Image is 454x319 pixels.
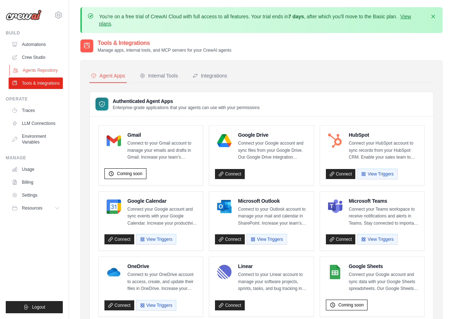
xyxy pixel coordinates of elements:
[328,200,342,214] img: Microsoft Teams Logo
[238,263,308,270] h4: Linear
[238,131,308,139] h4: Google Drive
[127,197,197,205] h4: Google Calendar
[217,265,231,279] img: Linear Logo
[9,131,63,148] a: Environment Variables
[9,39,63,50] a: Automations
[127,206,197,227] p: Connect your Google account and sync events with your Google Calendar. Increase your productivity...
[238,206,308,227] p: Connect to your Outlook account to manage your mail and calendar in SharePoint. Increase your tea...
[349,131,418,139] h4: HubSpot
[6,10,42,20] img: Logo
[9,164,63,175] a: Usage
[138,69,179,83] button: Internal Tools
[136,234,176,245] button: View Triggers
[6,30,63,36] div: Build
[113,98,260,105] h3: Authenticated Agent Apps
[140,72,178,79] div: Internal Tools
[349,140,418,161] p: Connect your HubSpot account to sync records from your HubSpot CRM. Enable your sales team to clo...
[247,234,287,245] button: View Triggers
[238,271,308,292] p: Connect to your Linear account to manage your software projects, sprints, tasks, and bug tracking...
[238,197,308,205] h4: Microsoft Outlook
[192,72,227,79] div: Integrations
[6,96,63,102] div: Operate
[357,169,397,179] button: View Triggers
[6,155,63,161] div: Manage
[9,52,63,63] a: Crew Studio
[238,140,308,161] p: Connect your Google account and sync files from your Google Drive. Our Google Drive integration e...
[288,14,304,19] strong: 7 days
[9,65,64,76] a: Agents Repository
[9,118,63,129] a: LLM Connections
[127,263,197,270] h4: OneDrive
[9,177,63,188] a: Billing
[98,47,231,53] p: Manage apps, internal tools, and MCP servers for your CrewAI agents
[9,78,63,89] a: Tools & Integrations
[89,69,127,83] button: Agent Apps
[328,265,342,279] img: Google Sheets Logo
[349,206,418,227] p: Connect your Teams workspace to receive notifications and alerts in Teams. Stay connected to impo...
[357,234,397,245] button: View Triggers
[9,189,63,201] a: Settings
[127,131,197,139] h4: Gmail
[117,171,142,177] span: Coming soon
[6,301,63,313] button: Logout
[349,271,418,292] p: Connect your Google account and sync data with your Google Sheets spreadsheets. Our Google Sheets...
[107,265,121,279] img: OneDrive Logo
[113,105,260,111] p: Enterprise-grade applications that your agents can use with your permissions
[326,169,356,179] a: Connect
[107,133,121,148] img: Gmail Logo
[326,234,356,244] a: Connect
[328,133,342,148] img: HubSpot Logo
[104,234,134,244] a: Connect
[107,200,121,214] img: Google Calendar Logo
[215,234,245,244] a: Connect
[99,13,425,27] p: You're on a free trial of CrewAI Cloud with full access to all features. Your trial ends in , aft...
[127,271,197,292] p: Connect to your OneDrive account to access, create, and update their files in OneDrive. Increase ...
[349,197,418,205] h4: Microsoft Teams
[9,105,63,116] a: Traces
[104,300,134,310] a: Connect
[9,202,63,214] button: Resources
[98,39,231,47] h2: Tools & Integrations
[91,72,125,79] div: Agent Apps
[191,69,229,83] button: Integrations
[349,263,418,270] h4: Google Sheets
[136,300,176,311] button: View Triggers
[22,205,42,211] span: Resources
[127,140,197,161] p: Connect to your Gmail account to manage your emails and drafts in Gmail. Increase your team’s pro...
[217,133,231,148] img: Google Drive Logo
[338,302,364,308] span: Coming soon
[32,304,45,310] span: Logout
[217,200,231,214] img: Microsoft Outlook Logo
[215,300,245,310] a: Connect
[215,169,245,179] a: Connect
